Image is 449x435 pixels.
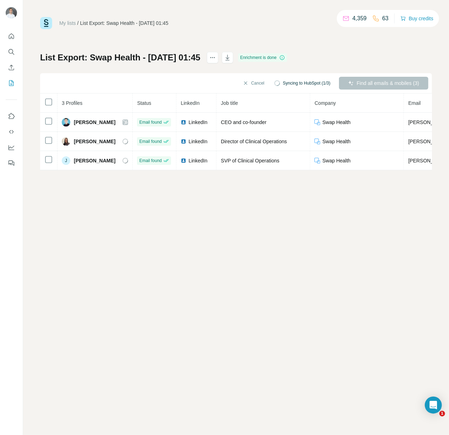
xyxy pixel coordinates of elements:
span: 1 [439,411,445,417]
span: [PERSON_NAME] [74,157,115,164]
div: J [62,156,70,165]
img: Avatar [6,7,17,18]
span: Director of Clinical Operations [221,139,287,144]
img: Avatar [62,118,70,127]
span: 3 Profiles [62,100,82,106]
button: Cancel [238,77,269,90]
span: LinkedIn [188,138,207,145]
button: Use Surfe API [6,125,17,138]
img: LinkedIn logo [181,119,186,125]
span: [PERSON_NAME] [74,138,115,145]
span: CEO and co-founder [221,119,266,125]
img: LinkedIn logo [181,158,186,163]
div: Enrichment is done [238,53,288,62]
span: Swap Health [322,157,350,164]
button: actions [207,52,218,63]
img: Surfe Logo [40,17,52,29]
div: Open Intercom Messenger [425,397,442,414]
button: Dashboard [6,141,17,154]
span: Email [408,100,421,106]
button: Enrich CSV [6,61,17,74]
button: Use Surfe on LinkedIn [6,110,17,123]
iframe: Intercom live chat [425,411,442,428]
span: LinkedIn [181,100,199,106]
span: Syncing to HubSpot (1/3) [283,80,330,86]
div: List Export: Swap Health - [DATE] 01:45 [80,20,169,27]
span: Status [137,100,151,106]
span: SVP of Clinical Operations [221,158,279,163]
span: Job title [221,100,238,106]
h1: List Export: Swap Health - [DATE] 01:45 [40,52,201,63]
button: Search [6,45,17,58]
li: / [77,20,79,27]
span: Company [314,100,336,106]
img: Avatar [62,137,70,146]
span: Email found [139,138,161,145]
span: Swap Health [322,119,350,126]
button: Feedback [6,157,17,170]
span: LinkedIn [188,157,207,164]
span: LinkedIn [188,119,207,126]
span: Email found [139,119,161,125]
button: My lists [6,77,17,90]
img: LinkedIn logo [181,139,186,144]
span: Swap Health [322,138,350,145]
span: [PERSON_NAME] [74,119,115,126]
p: 4,359 [352,14,367,23]
img: company-logo [314,119,320,125]
p: 63 [382,14,389,23]
button: Buy credits [400,14,433,23]
a: My lists [59,20,76,26]
img: company-logo [314,158,320,163]
button: Quick start [6,30,17,43]
img: company-logo [314,139,320,144]
span: Email found [139,157,161,164]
